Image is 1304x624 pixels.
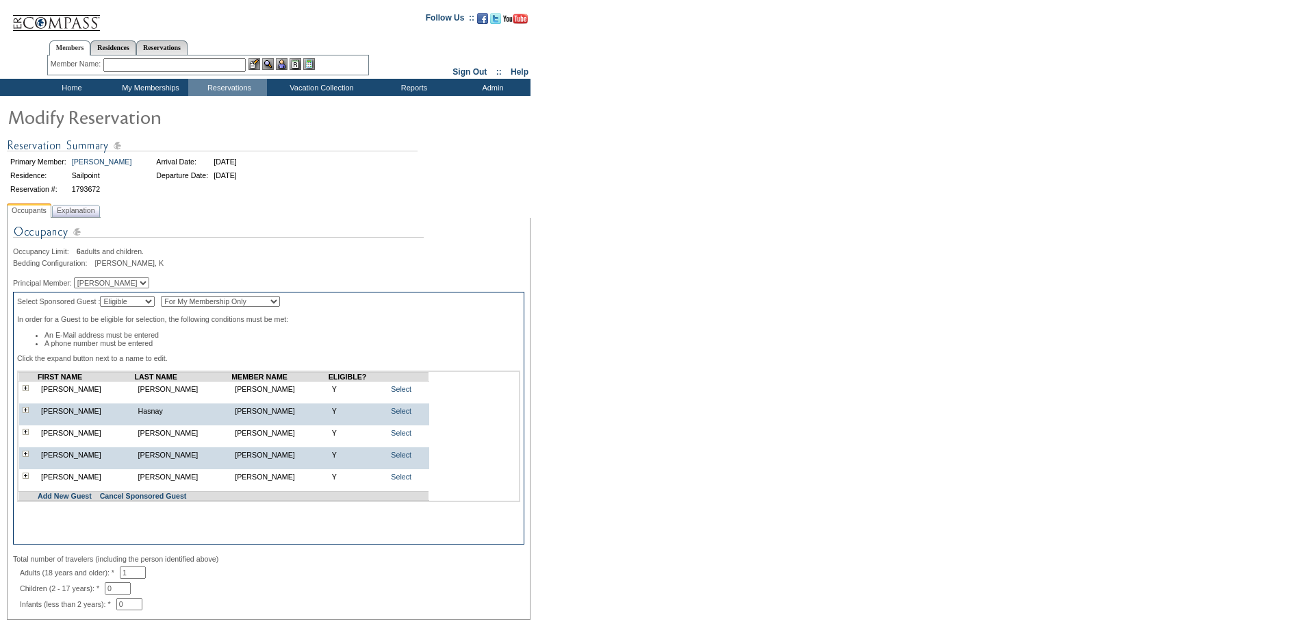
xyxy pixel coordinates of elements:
img: Subscribe to our YouTube Channel [503,14,528,24]
img: Modify Reservation [7,103,281,130]
img: plus.gif [23,451,29,457]
td: [PERSON_NAME] [38,382,135,397]
td: [PERSON_NAME] [231,425,329,440]
span: [PERSON_NAME], K [94,259,164,267]
li: An E-Mail address must be entered [44,331,520,339]
td: Hasnay [135,403,232,419]
a: Add New Guest [38,492,92,500]
a: Subscribe to our YouTube Channel [503,17,528,25]
td: Departure Date: [154,169,210,182]
img: plus.gif [23,429,29,435]
td: Reservation #: [8,183,68,195]
td: [PERSON_NAME] [38,469,135,484]
span: Adults (18 years and older): * [20,569,120,577]
a: Select [391,451,411,459]
a: Cancel Sponsored Guest [100,492,187,500]
td: [PERSON_NAME] [231,469,329,484]
td: Vacation Collection [267,79,373,96]
td: Y [329,469,384,484]
img: plus.gif [23,473,29,479]
td: [DATE] [212,169,239,182]
td: My Memberships [110,79,188,96]
td: Sailpoint [70,169,134,182]
img: View [262,58,274,70]
span: Occupancy Limit: [13,247,75,255]
img: Reservation Summary [7,137,418,154]
td: [DATE] [212,155,239,168]
td: [PERSON_NAME] [38,447,135,462]
td: Residence: [8,169,68,182]
img: Follow us on Twitter [490,13,501,24]
td: Primary Member: [8,155,68,168]
td: Reports [373,79,452,96]
td: Y [329,447,384,462]
td: MEMBER NAME [231,373,329,382]
span: Bedding Configuration: [13,259,92,267]
span: Principal Member: [13,279,72,287]
td: [PERSON_NAME] [231,382,329,397]
div: Select Sponsored Guest : In order for a Guest to be eligible for selection, the following conditi... [13,292,524,545]
img: Impersonate [276,58,287,70]
span: Infants (less than 2 years): * [20,600,116,608]
td: [PERSON_NAME] [135,425,232,440]
li: A phone number must be entered [44,339,520,347]
a: Select [391,473,411,481]
div: Total number of travelers (including the person identified above) [13,555,524,563]
td: Y [329,382,384,397]
div: adults and children. [13,247,524,255]
img: plus.gif [23,385,29,391]
td: Admin [452,79,530,96]
td: Home [31,79,110,96]
a: Select [391,429,411,437]
td: Y [329,403,384,419]
a: Members [49,40,91,55]
td: [PERSON_NAME] [231,447,329,462]
a: Become our fan on Facebook [477,17,488,25]
td: LAST NAME [135,373,232,382]
span: Children (2 - 17 years): * [20,584,105,592]
td: Reservations [188,79,267,96]
td: FIRST NAME [38,373,135,382]
td: [PERSON_NAME] [231,403,329,419]
td: [PERSON_NAME] [135,447,232,462]
span: 6 [77,247,81,255]
a: Sign Out [452,67,487,77]
span: Explanation [54,203,98,218]
td: [PERSON_NAME] [135,382,232,397]
img: Compass Home [12,3,101,32]
td: 1793672 [70,183,134,195]
img: plus.gif [23,407,29,413]
a: Residences [90,40,136,55]
td: Arrival Date: [154,155,210,168]
a: Help [511,67,528,77]
td: [PERSON_NAME] [135,469,232,484]
a: Follow us on Twitter [490,17,501,25]
div: Member Name: [51,58,103,70]
a: [PERSON_NAME] [72,158,132,166]
img: Occupancy [13,223,424,247]
img: Become our fan on Facebook [477,13,488,24]
span: Occupants [9,203,49,218]
td: [PERSON_NAME] [38,425,135,440]
img: Reservations [290,58,301,70]
img: b_edit.gif [248,58,260,70]
td: ELIGIBLE? [329,373,384,382]
td: [PERSON_NAME] [38,403,135,419]
td: Follow Us :: [426,12,474,28]
img: b_calculator.gif [303,58,315,70]
a: Reservations [136,40,188,55]
span: :: [496,67,502,77]
a: Select [391,407,411,415]
td: Y [329,425,384,440]
a: Select [391,385,411,393]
